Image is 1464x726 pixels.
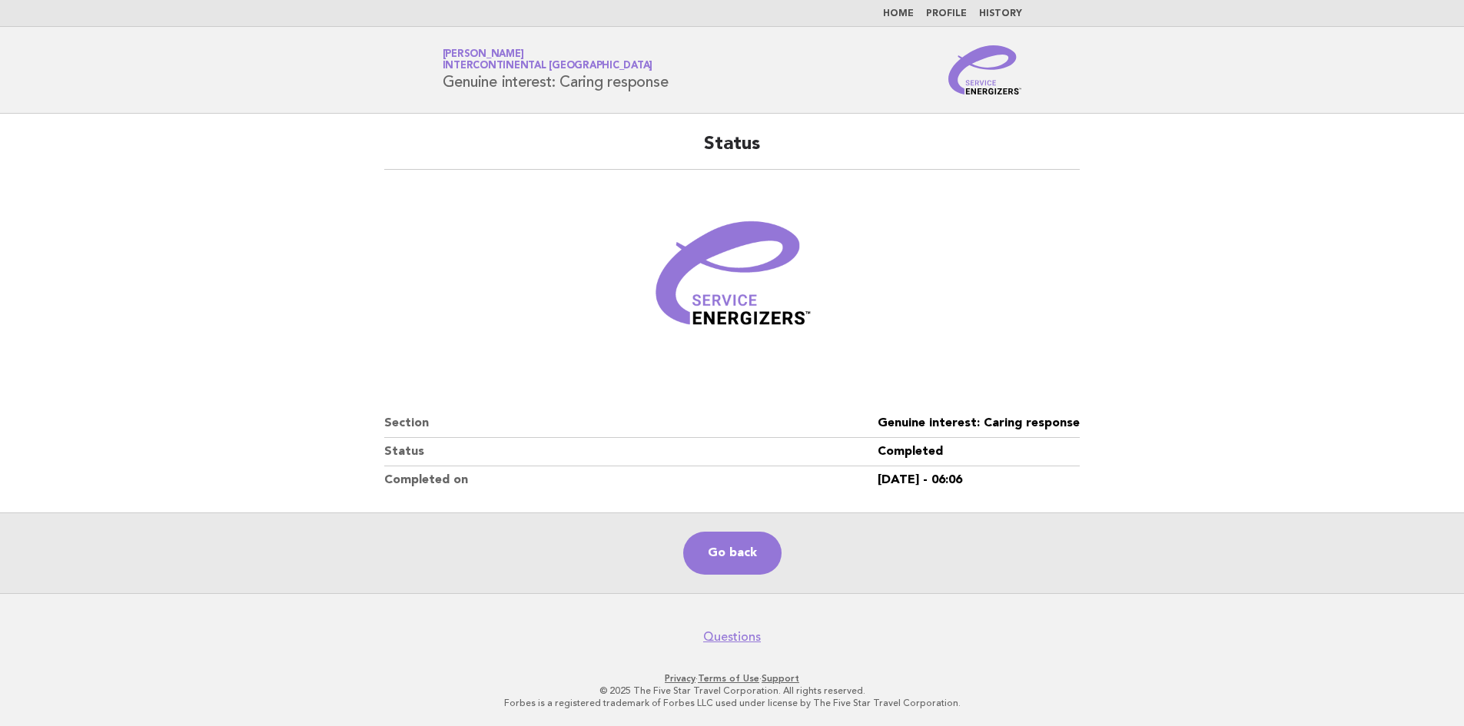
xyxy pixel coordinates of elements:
img: Service Energizers [948,45,1022,94]
dd: Genuine interest: Caring response [878,409,1080,438]
a: Privacy [665,673,695,684]
h1: Genuine interest: Caring response [443,50,669,90]
dd: [DATE] - 06:06 [878,466,1080,494]
span: InterContinental [GEOGRAPHIC_DATA] [443,61,653,71]
a: Go back [683,532,782,575]
a: Questions [703,629,761,645]
a: [PERSON_NAME]InterContinental [GEOGRAPHIC_DATA] [443,49,653,71]
dt: Completed on [384,466,878,494]
dd: Completed [878,438,1080,466]
p: Forbes is a registered trademark of Forbes LLC used under license by The Five Star Travel Corpora... [262,697,1203,709]
a: Terms of Use [698,673,759,684]
a: Support [762,673,799,684]
p: © 2025 The Five Star Travel Corporation. All rights reserved. [262,685,1203,697]
a: History [979,9,1022,18]
dt: Section [384,409,878,438]
h2: Status [384,132,1080,170]
a: Profile [926,9,967,18]
a: Home [883,9,914,18]
img: Verified [640,188,825,373]
p: · · [262,672,1203,685]
dt: Status [384,438,878,466]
